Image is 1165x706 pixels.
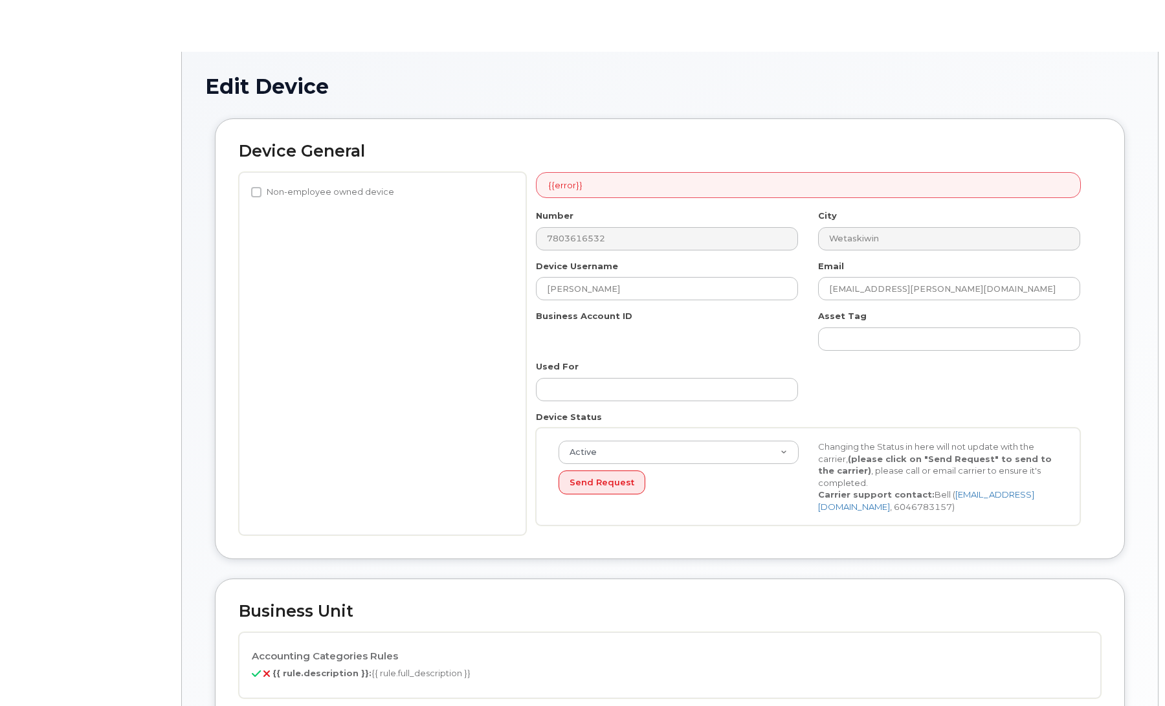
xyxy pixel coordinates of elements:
[536,310,632,322] label: Business Account ID
[205,75,1135,98] h1: Edit Device
[536,360,579,373] label: Used For
[272,668,372,678] b: {{ rule.description }}:
[252,651,1088,662] h4: Accounting Categories Rules
[818,310,867,322] label: Asset Tag
[239,602,1101,621] h2: Business Unit
[251,187,261,197] input: Non-employee owned device
[536,260,618,272] label: Device Username
[252,667,1088,679] p: {{ rule.full_description }}
[536,210,573,222] label: Number
[818,454,1052,476] strong: (please click on "Send Request" to send to the carrier)
[818,260,844,272] label: Email
[239,142,1101,160] h2: Device General
[536,411,602,423] label: Device Status
[536,172,1081,199] div: {{error}}
[818,489,935,500] strong: Carrier support contact:
[559,470,645,494] button: Send Request
[818,489,1034,512] a: [EMAIL_ADDRESS][DOMAIN_NAME]
[808,441,1068,513] div: Changing the Status in here will not update with the carrier, , please call or email carrier to e...
[251,184,394,200] label: Non-employee owned device
[818,210,837,222] label: City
